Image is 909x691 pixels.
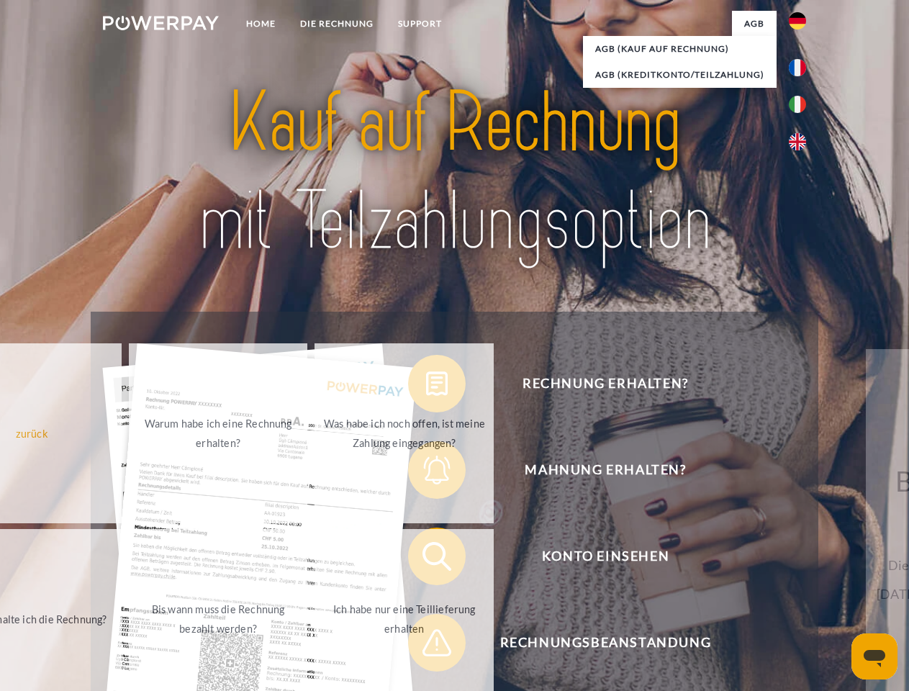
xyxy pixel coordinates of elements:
[429,614,782,672] span: Rechnungsbeanstandung
[583,36,777,62] a: AGB (Kauf auf Rechnung)
[851,633,897,679] iframe: Schaltfläche zum Öffnen des Messaging-Fensters
[408,614,782,672] button: Rechnungsbeanstandung
[408,528,782,585] button: Konto einsehen
[137,414,299,453] div: Warum habe ich eine Rechnung erhalten?
[323,600,485,638] div: Ich habe nur eine Teillieferung erhalten
[789,12,806,30] img: de
[789,133,806,150] img: en
[137,69,772,276] img: title-powerpay_de.svg
[386,11,454,37] a: SUPPORT
[323,414,485,453] div: Was habe ich noch offen, ist meine Zahlung eingegangen?
[732,11,777,37] a: agb
[103,16,219,30] img: logo-powerpay-white.svg
[315,343,494,523] a: Was habe ich noch offen, ist meine Zahlung eingegangen?
[408,441,782,499] button: Mahnung erhalten?
[789,59,806,76] img: fr
[288,11,386,37] a: DIE RECHNUNG
[429,528,782,585] span: Konto einsehen
[408,355,782,412] button: Rechnung erhalten?
[234,11,288,37] a: Home
[583,62,777,88] a: AGB (Kreditkonto/Teilzahlung)
[137,600,299,638] div: Bis wann muss die Rechnung bezahlt werden?
[789,96,806,113] img: it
